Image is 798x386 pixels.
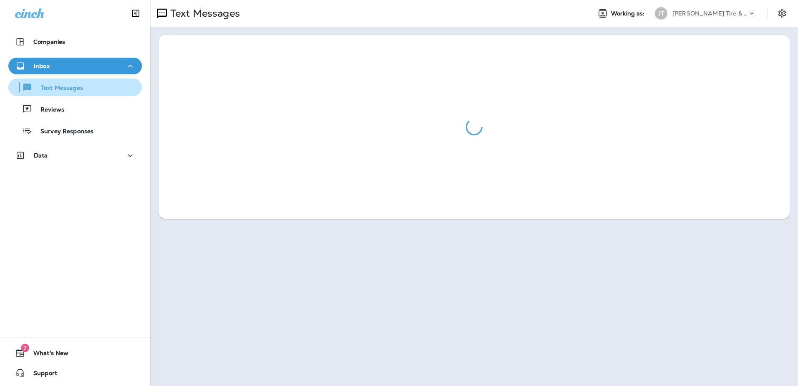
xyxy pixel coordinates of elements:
p: Companies [33,38,65,45]
p: Text Messages [33,84,83,92]
p: Reviews [32,106,64,114]
button: Data [8,147,142,164]
span: Working as: [611,10,646,17]
div: JT [655,7,667,20]
button: Inbox [8,58,142,74]
button: Companies [8,33,142,50]
p: Data [34,152,48,159]
span: What's New [25,350,68,360]
button: Reviews [8,100,142,118]
button: Survey Responses [8,122,142,140]
button: 7What's New [8,345,142,361]
p: Survey Responses [32,128,93,136]
button: Text Messages [8,79,142,96]
span: Support [25,370,57,380]
button: Collapse Sidebar [124,5,147,22]
p: [PERSON_NAME] Tire & Auto [672,10,747,17]
p: Text Messages [167,7,240,20]
button: Settings [775,6,790,21]
span: 7 [21,344,29,352]
p: Inbox [34,63,50,69]
button: Support [8,365,142,381]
